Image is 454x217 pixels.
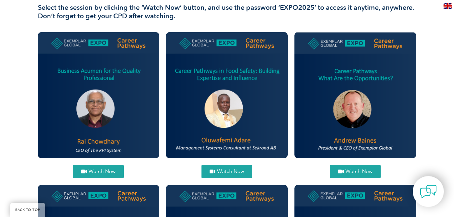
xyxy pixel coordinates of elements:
[217,169,244,174] span: Watch Now
[330,165,381,178] a: Watch Now
[420,183,437,200] img: contact-chat.png
[38,3,416,20] h3: Select the session by clicking the ‘Watch Now’ button, and use the password ‘EXPO2025’ to access ...
[73,165,124,178] a: Watch Now
[166,32,288,158] img: Oluwafemi
[444,3,452,9] img: en
[294,32,416,158] img: andrew
[38,32,160,158] img: Rai
[10,203,45,217] a: BACK TO TOP
[345,169,373,174] span: Watch Now
[89,169,116,174] span: Watch Now
[201,165,252,178] a: Watch Now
